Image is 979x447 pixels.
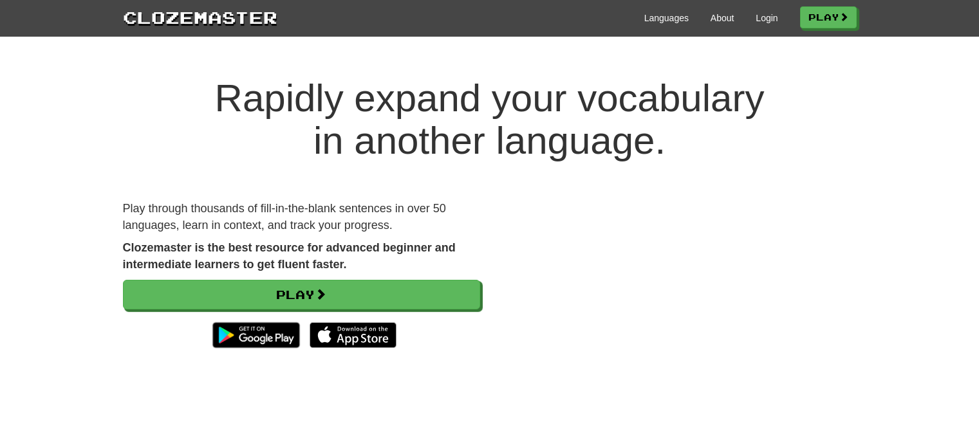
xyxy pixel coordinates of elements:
[123,5,277,29] a: Clozemaster
[310,322,396,348] img: Download_on_the_App_Store_Badge_US-UK_135x40-25178aeef6eb6b83b96f5f2d004eda3bffbb37122de64afbaef7...
[123,280,480,309] a: Play
[206,316,306,354] img: Get it on Google Play
[123,201,480,233] p: Play through thousands of fill-in-the-blank sentences in over 50 languages, learn in context, and...
[711,12,734,24] a: About
[644,12,689,24] a: Languages
[123,241,456,271] strong: Clozemaster is the best resource for advanced beginner and intermediate learners to get fluent fa...
[800,6,857,28] a: Play
[756,12,778,24] a: Login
